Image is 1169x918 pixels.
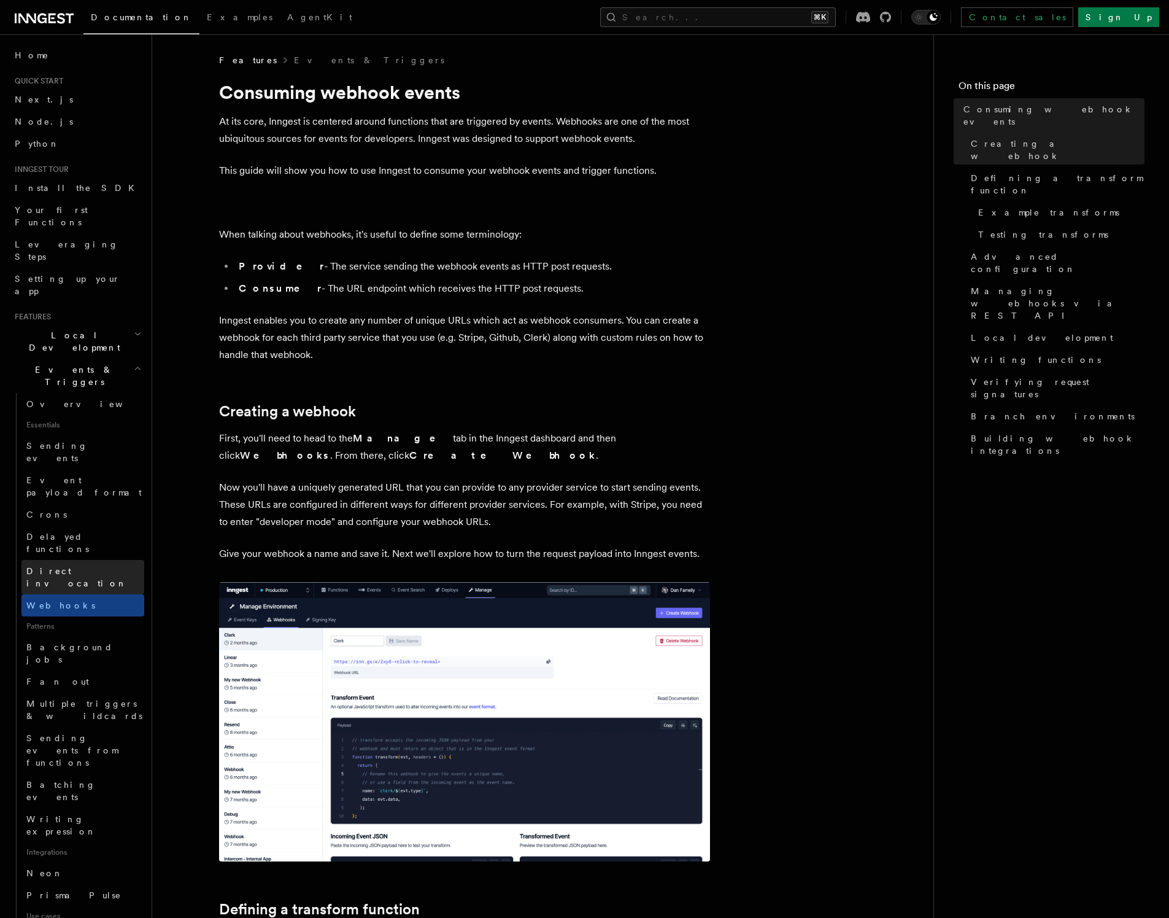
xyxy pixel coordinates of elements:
span: Batching events [26,780,96,802]
a: Sending events from functions [21,727,144,774]
span: Features [219,54,277,66]
a: Background jobs [21,636,144,671]
a: Creating a webhook [219,403,356,420]
a: Writing functions [966,349,1144,371]
a: Local development [966,327,1144,349]
span: Install the SDK [15,183,142,193]
a: Multiple triggers & wildcards [21,693,144,727]
p: Inngest enables you to create any number of unique URLs which act as webhook consumers. You can c... [219,312,710,364]
span: Inngest tour [10,165,69,174]
a: Overview [21,393,144,415]
a: Events & Triggers [294,54,444,66]
span: Python [15,139,60,149]
span: Delayed functions [26,532,89,554]
a: Sign Up [1078,7,1159,27]
span: Patterns [21,617,144,636]
a: Node.js [10,111,144,133]
span: Documentation [91,12,192,22]
a: Home [10,44,144,66]
a: Contact sales [961,7,1073,27]
a: Creating a webhook [966,133,1144,167]
span: Overview [26,399,153,409]
p: When talking about webhooks, it's useful to define some terminology: [219,226,710,243]
h4: On this page [959,79,1144,98]
span: Branch environments [971,410,1135,422]
a: Your first Functions [10,199,144,233]
a: Consuming webhook events [959,98,1144,133]
a: Prisma Pulse [21,884,144,906]
strong: Provider [239,260,324,272]
a: Defining a transform function [966,167,1144,201]
a: Documentation [83,4,199,34]
a: Crons [21,504,144,526]
a: Leveraging Steps [10,233,144,268]
a: Sending events [21,435,144,469]
a: Batching events [21,774,144,808]
span: Integrations [21,842,144,862]
span: Direct invocation [26,566,127,588]
li: - The service sending the webhook events as HTTP post requests. [235,258,710,275]
a: Example transforms [973,201,1144,224]
span: Crons [26,510,67,519]
span: Quick start [10,76,63,86]
span: Event payload format [26,475,142,497]
a: Event payload format [21,469,144,504]
span: Features [10,312,51,322]
a: Managing webhooks via REST API [966,280,1144,327]
span: Multiple triggers & wildcards [26,699,142,721]
a: Setting up your app [10,268,144,302]
span: Building webhook integrations [971,432,1144,457]
span: Leveraging Steps [15,239,118,262]
span: Home [15,49,49,61]
kbd: ⌘K [811,11,828,23]
span: Writing expression [26,814,96,836]
p: Give your webhook a name and save it. Next we'll explore how to turn the request payload into Inn... [219,545,710,562]
span: Sending events [26,441,88,463]
a: Verifying request signatures [966,371,1144,405]
a: Fan out [21,671,144,693]
a: Building webhook integrations [966,427,1144,462]
a: Delayed functions [21,526,144,560]
a: Branch environments [966,405,1144,427]
span: Prisma Pulse [26,890,122,900]
span: Fan out [26,677,89,687]
strong: Consumer [239,282,322,294]
span: Next.js [15,95,73,104]
span: Example transforms [978,206,1119,219]
a: Advanced configuration [966,246,1144,280]
span: Creating a webhook [971,138,1144,162]
strong: Webhooks [240,449,330,461]
a: Writing expression [21,808,144,842]
a: Testing transforms [973,224,1144,246]
a: Neon [21,862,144,884]
span: Consuming webhook events [963,103,1144,128]
a: Webhooks [21,594,144,617]
h1: Consuming webhook events [219,81,710,103]
a: Next.js [10,88,144,111]
span: Setting up your app [15,274,120,296]
a: Install the SDK [10,177,144,199]
button: Toggle dark mode [911,10,941,25]
span: AgentKit [287,12,352,22]
a: Python [10,133,144,155]
p: Now you'll have a uniquely generated URL that you can provide to any provider service to start se... [219,479,710,531]
span: Events & Triggers [10,364,134,388]
span: Writing functions [971,354,1101,366]
p: This guide will show you how to use Inngest to consume your webhook events and trigger functions. [219,162,710,179]
img: Inngest dashboard showing a newly created webhook [219,582,710,862]
a: AgentKit [280,4,360,33]
span: Your first Functions [15,205,88,227]
button: Local Development [10,324,144,359]
a: Defining a transform function [219,901,420,918]
span: Examples [207,12,272,22]
button: Search...⌘K [600,7,836,27]
span: Node.js [15,117,73,126]
button: Events & Triggers [10,359,144,393]
span: Local development [971,332,1113,344]
span: Webhooks [26,601,95,610]
li: - The URL endpoint which receives the HTTP post requests. [235,280,710,297]
span: Managing webhooks via REST API [971,285,1144,322]
span: Verifying request signatures [971,376,1144,400]
span: Testing transforms [978,228,1108,241]
span: Essentials [21,415,144,435]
